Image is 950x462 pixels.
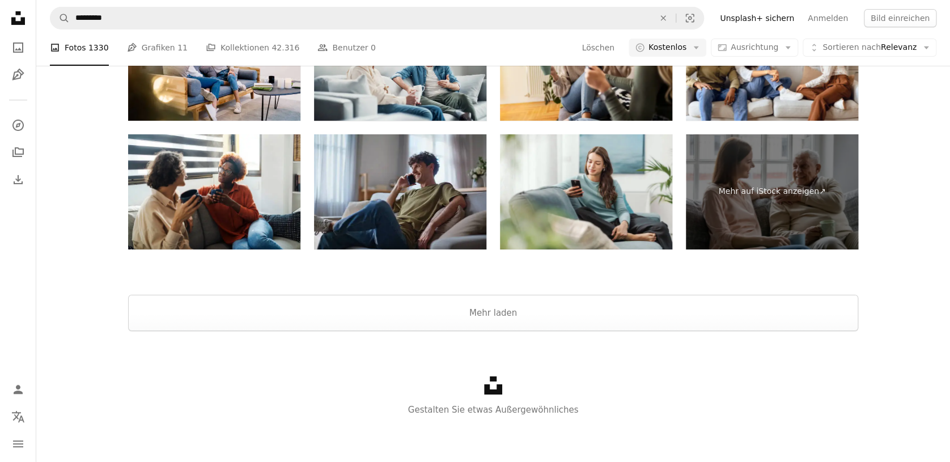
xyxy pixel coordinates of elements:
a: Mehr auf iStock anzeigen↗ [686,134,858,249]
a: Startseite — Unsplash [7,7,29,32]
a: Fotos [7,36,29,59]
a: Grafiken 11 [127,29,188,66]
span: 42.316 [272,41,299,54]
button: Unsplash suchen [50,7,70,29]
a: Bisherige Downloads [7,168,29,191]
a: Benutzer 0 [317,29,376,66]
img: Zwei junge Frauen unterhalten sich ernsthaft auf der Couch zu Hause [128,134,300,249]
span: 0 [371,41,376,54]
button: Ausrichtung [711,39,798,57]
a: Kollektionen [7,141,29,164]
img: Schöne junge Frau, die sich zu Hause entspannt und ihr Smartphone benutzt [500,134,672,249]
a: Unsplash+ sichern [713,9,801,27]
button: Kostenlos [629,39,706,57]
a: Anmelden [801,9,855,27]
img: Smiling man talking cellphone at living room couch closeup. Guy communicating [314,134,486,249]
a: Grafiken [7,63,29,86]
p: Gestalten Sie etwas Außergewöhnliches [36,403,950,417]
button: Sortieren nachRelevanz [803,39,936,57]
button: Visuelle Suche [676,7,703,29]
span: Ausrichtung [731,43,778,52]
button: Löschen [581,39,614,57]
button: Mehr laden [128,295,858,331]
form: Finden Sie Bildmaterial auf der ganzen Webseite [50,7,704,29]
span: 11 [177,41,188,54]
button: Menü [7,433,29,455]
button: Sprache [7,405,29,428]
a: Kollektionen 42.316 [206,29,299,66]
span: Sortieren nach [822,43,881,52]
button: Bild einreichen [864,9,936,27]
span: Kostenlos [648,42,686,53]
span: Relevanz [822,42,917,53]
a: Entdecken [7,114,29,137]
button: Löschen [651,7,676,29]
a: Anmelden / Registrieren [7,378,29,401]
